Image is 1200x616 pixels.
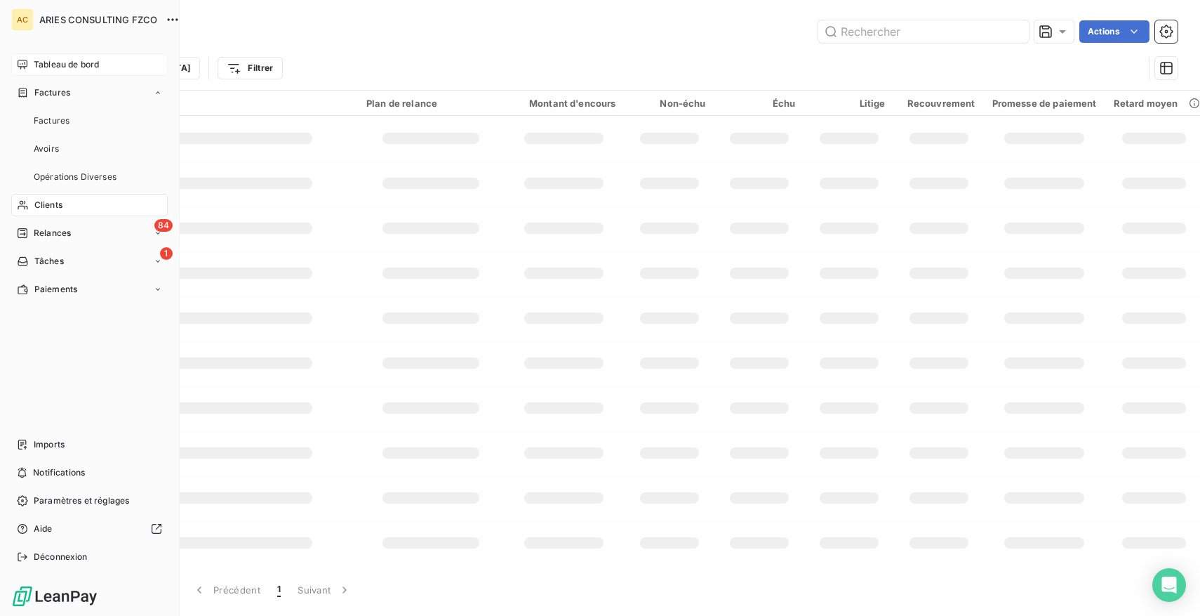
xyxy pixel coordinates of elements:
span: Imports [34,438,65,451]
button: Précédent [184,575,269,605]
input: Rechercher [818,20,1029,43]
span: Tableau de bord [34,58,99,71]
div: Non-échu [633,98,706,109]
button: Actions [1079,20,1149,43]
div: Litige [813,98,886,109]
a: Aide [11,518,168,540]
span: Paramètres et réglages [34,494,129,507]
span: Clients [34,199,62,211]
div: Retard moyen [1114,98,1195,109]
span: Factures [34,86,70,99]
div: Open Intercom Messenger [1152,568,1186,602]
span: Avoirs [34,143,59,155]
span: 1 [160,247,173,260]
span: Paiements [34,283,77,296]
span: 1 [277,583,281,597]
span: Aide [34,523,53,535]
div: Recouvrement [902,98,975,109]
span: Opérations Diverses [34,171,116,183]
img: Logo LeanPay [11,585,98,608]
div: Promesse de paiement [992,98,1097,109]
button: Filtrer [218,57,282,79]
div: Échu [723,98,796,109]
span: 84 [154,219,173,232]
span: Relances [34,227,71,240]
button: Suivant [289,575,360,605]
div: Plan de relance [366,98,495,109]
div: AC [11,8,34,31]
span: Déconnexion [34,551,88,563]
span: ARIES CONSULTING FZCO [39,14,157,25]
span: Tâches [34,255,64,268]
span: Factures [34,114,69,127]
div: Montant d'encours [512,98,616,109]
button: 1 [269,575,289,605]
span: Notifications [33,466,85,479]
